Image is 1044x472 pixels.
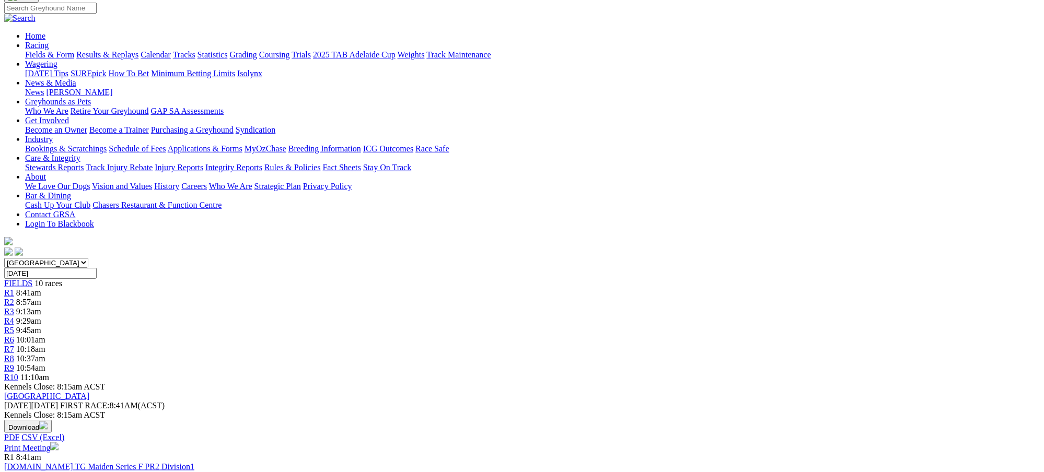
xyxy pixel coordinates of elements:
[25,125,87,134] a: Become an Owner
[4,3,97,14] input: Search
[209,182,252,191] a: Who We Are
[25,97,91,106] a: Greyhounds as Pets
[4,316,14,325] a: R4
[398,50,425,59] a: Weights
[20,373,49,382] span: 11:10am
[71,69,106,78] a: SUREpick
[173,50,195,59] a: Tracks
[205,163,262,172] a: Integrity Reports
[16,288,41,297] span: 8:41am
[25,50,74,59] a: Fields & Form
[25,154,80,162] a: Care & Integrity
[25,125,1040,135] div: Get Involved
[25,31,45,40] a: Home
[151,125,234,134] a: Purchasing a Greyhound
[25,219,94,228] a: Login To Blackbook
[168,144,242,153] a: Applications & Forms
[25,163,1040,172] div: Care & Integrity
[16,354,45,363] span: 10:37am
[4,268,97,279] input: Select date
[323,163,361,172] a: Fact Sheets
[4,433,19,442] a: PDF
[60,401,165,410] span: 8:41AM(ACST)
[25,182,90,191] a: We Love Our Dogs
[427,50,491,59] a: Track Maintenance
[89,125,149,134] a: Become a Trainer
[25,50,1040,60] div: Racing
[245,144,286,153] a: MyOzChase
[25,200,1040,210] div: Bar & Dining
[16,298,41,306] span: 8:57am
[4,392,89,400] a: [GEOGRAPHIC_DATA]
[25,41,49,50] a: Racing
[4,298,14,306] a: R2
[21,433,64,442] a: CSV (Excel)
[16,453,41,462] span: 8:41am
[109,69,149,78] a: How To Bet
[4,335,14,344] a: R6
[25,172,46,181] a: About
[230,50,257,59] a: Grading
[92,200,222,209] a: Chasers Restaurant & Function Centre
[16,307,41,316] span: 9:13am
[25,210,75,219] a: Contact GRSA
[198,50,228,59] a: Statistics
[4,345,14,353] span: R7
[4,279,32,288] span: FIELDS
[4,307,14,316] a: R3
[4,420,52,433] button: Download
[4,462,194,471] a: [DOMAIN_NAME] TG Maiden Series F PR2 Division1
[25,191,71,200] a: Bar & Dining
[4,410,1040,420] div: Kennels Close: 8:15am ACST
[25,135,53,144] a: Industry
[25,163,84,172] a: Stewards Reports
[259,50,290,59] a: Coursing
[288,144,361,153] a: Breeding Information
[71,107,149,115] a: Retire Your Greyhound
[16,326,41,335] span: 9:45am
[4,326,14,335] span: R5
[4,443,59,452] a: Print Meeting
[15,247,23,256] img: twitter.svg
[76,50,138,59] a: Results & Replays
[154,182,179,191] a: History
[4,363,14,372] a: R9
[50,442,59,451] img: printer.svg
[4,354,14,363] span: R8
[25,107,1040,116] div: Greyhounds as Pets
[363,163,411,172] a: Stay On Track
[25,60,57,68] a: Wagering
[25,69,1040,78] div: Wagering
[109,144,166,153] a: Schedule of Fees
[16,316,41,325] span: 9:29am
[4,237,13,245] img: logo-grsa-white.png
[151,107,224,115] a: GAP SA Assessments
[25,144,1040,154] div: Industry
[236,125,275,134] a: Syndication
[4,373,18,382] a: R10
[4,401,31,410] span: [DATE]
[4,382,105,391] span: Kennels Close: 8:15am ACST
[34,279,62,288] span: 10 races
[16,363,45,372] span: 10:54am
[4,453,14,462] span: R1
[237,69,262,78] a: Isolynx
[155,163,203,172] a: Injury Reports
[39,421,48,430] img: download.svg
[86,163,153,172] a: Track Injury Rebate
[25,182,1040,191] div: About
[181,182,207,191] a: Careers
[25,78,76,87] a: News & Media
[25,88,44,97] a: News
[141,50,171,59] a: Calendar
[16,345,45,353] span: 10:18am
[4,288,14,297] a: R1
[25,116,69,125] a: Get Involved
[4,14,36,23] img: Search
[303,182,352,191] a: Privacy Policy
[292,50,311,59] a: Trials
